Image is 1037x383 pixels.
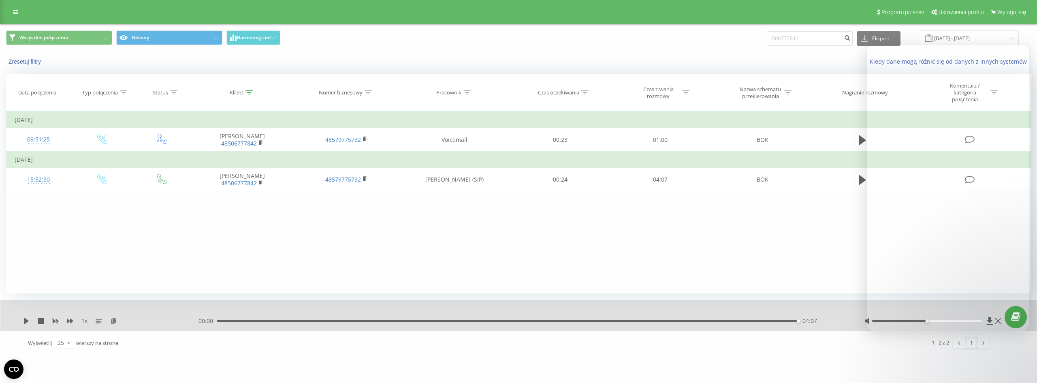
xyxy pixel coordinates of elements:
[153,89,168,96] div: Status
[857,31,900,46] button: Eksport
[116,30,222,45] button: Główny
[28,339,52,347] span: Wyświetlij
[226,30,280,45] button: Harmonogram
[510,128,610,152] td: 00:23
[842,89,888,96] div: Nagranie rozmowy
[18,89,56,96] div: Data połączenia
[997,9,1026,15] span: Wyloguj się
[6,30,112,45] button: Wszystkie połączenia
[881,9,924,15] span: Program poleceń
[637,86,680,100] div: Czas trwania rozmowy
[711,128,815,152] td: BOK
[230,89,243,96] div: Klient
[965,337,977,349] a: 1
[6,58,45,65] button: Zresetuj filtry
[932,338,949,347] div: 1 - 2 z 2
[237,35,271,41] span: Harmonogram
[190,128,294,152] td: [PERSON_NAME]
[82,89,118,96] div: Typ połączenia
[398,128,510,152] td: Voicemail
[58,339,64,347] div: 25
[510,168,610,191] td: 00:24
[398,168,510,191] td: [PERSON_NAME] (SIP)
[436,89,461,96] div: Pracownik
[610,128,711,152] td: 01:00
[15,172,62,188] div: 15:52:30
[797,319,800,323] div: Accessibility label
[15,132,62,148] div: 09:51:25
[538,89,579,96] div: Czas oczekiwania
[867,45,1029,331] iframe: Intercom live chat
[319,89,363,96] div: Numer biznesowy
[190,168,294,191] td: [PERSON_NAME]
[19,34,68,41] span: Wszystkie połączenia
[325,136,361,143] a: 48579775732
[739,86,782,100] div: Nazwa schematu przekierowania
[610,168,711,191] td: 04:07
[221,139,257,147] a: 48506777842
[325,175,361,183] a: 48579775732
[81,317,87,325] span: 1 x
[221,179,257,187] a: 48506777842
[802,317,817,325] span: 04:07
[76,339,118,347] span: wierszy na stronę
[4,359,23,379] button: Open CMP widget
[6,112,1031,128] td: [DATE]
[767,31,853,46] input: Wyszukiwanie według numeru
[939,9,984,15] span: Ustawienia profilu
[1009,337,1029,357] iframe: Intercom live chat
[6,152,1031,168] td: [DATE]
[711,168,815,191] td: BOK
[198,317,217,325] span: 00:00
